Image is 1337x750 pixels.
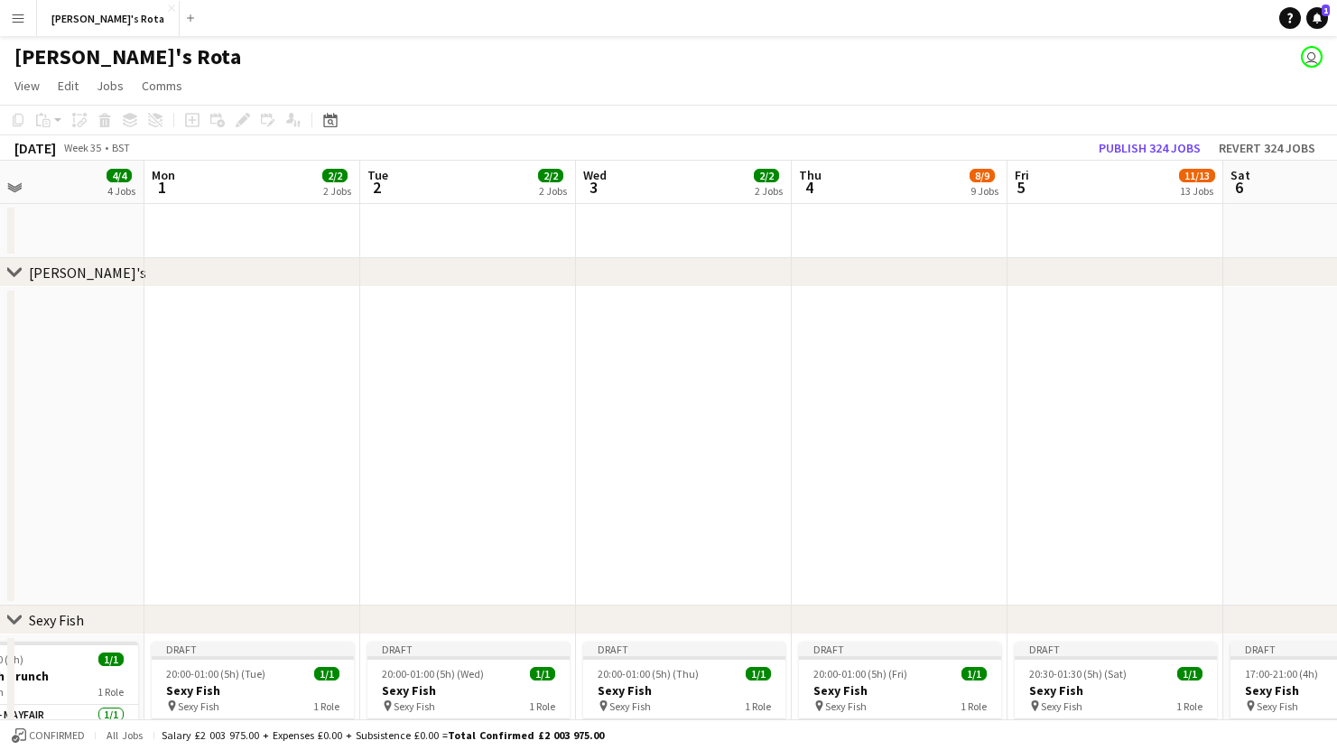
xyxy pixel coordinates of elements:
span: 1/1 [1177,667,1202,681]
span: Comms [142,78,182,94]
button: Revert 324 jobs [1212,136,1323,160]
span: View [14,78,40,94]
span: 1 Role [961,699,987,713]
span: 1 Role [313,699,339,713]
a: Jobs [89,74,131,97]
span: 1 [1322,5,1330,16]
span: 2/2 [322,169,348,182]
span: Sexy Fish [394,699,435,713]
div: 2 Jobs [539,184,567,198]
span: 20:00-01:00 (5h) (Wed) [382,667,484,681]
span: 1/1 [746,667,771,681]
span: All jobs [103,728,146,742]
span: 3 [580,177,607,198]
div: Draft [1015,642,1217,656]
div: Draft [367,642,570,656]
h3: Sexy Fish [1015,682,1217,699]
span: 2/2 [754,169,779,182]
div: Salary £2 003 975.00 + Expenses £0.00 + Subsistence £0.00 = [162,728,604,742]
span: Total Confirmed £2 003 975.00 [448,728,604,742]
span: 1/1 [98,653,124,666]
h3: Sexy Fish [799,682,1001,699]
span: 5 [1012,177,1029,198]
span: Sexy Fish [825,699,867,713]
span: Tue [367,167,388,183]
div: [PERSON_NAME]'s [29,264,146,282]
span: Mon [152,167,175,183]
span: 6 [1228,177,1250,198]
button: Publish 324 jobs [1091,136,1208,160]
a: Comms [135,74,190,97]
h3: Sexy Fish [583,682,785,699]
span: Fri [1015,167,1029,183]
div: 2 Jobs [755,184,783,198]
span: 8/9 [970,169,995,182]
div: Draft [583,642,785,656]
span: 1/1 [314,667,339,681]
span: Wed [583,167,607,183]
span: Confirmed [29,729,85,742]
a: View [7,74,47,97]
h3: Sexy Fish [367,682,570,699]
span: 1 Role [97,685,124,699]
span: 1 Role [529,699,555,713]
div: 4 Jobs [107,184,135,198]
span: 20:30-01:30 (5h) (Sat) [1029,667,1127,681]
span: Thu [799,167,822,183]
span: 1 Role [745,699,771,713]
span: 20:00-01:00 (5h) (Fri) [813,667,907,681]
span: Sexy Fish [178,699,219,713]
span: Sexy Fish [1041,699,1082,713]
span: 11/13 [1179,169,1215,182]
span: Week 35 [60,141,105,154]
div: [DATE] [14,139,56,157]
span: Edit [58,78,79,94]
span: 4/4 [107,169,132,182]
div: Draft [799,642,1001,656]
span: Sexy Fish [1257,699,1298,713]
span: Jobs [97,78,124,94]
div: 2 Jobs [323,184,351,198]
h3: Sexy Fish [152,682,354,699]
div: 9 Jobs [970,184,998,198]
span: 20:00-01:00 (5h) (Thu) [598,667,699,681]
button: Confirmed [9,726,88,745]
span: Sat [1230,167,1250,183]
span: 4 [796,177,822,198]
a: 1 [1306,7,1328,29]
span: 1/1 [530,667,555,681]
h1: [PERSON_NAME]'s Rota [14,43,241,70]
div: Draft [152,642,354,656]
span: 17:00-21:00 (4h) [1245,667,1318,681]
span: 2/2 [538,169,563,182]
span: 2 [365,177,388,198]
div: Sexy Fish [29,611,84,629]
span: Sexy Fish [609,699,651,713]
a: Edit [51,74,86,97]
span: 20:00-01:00 (5h) (Tue) [166,667,265,681]
button: [PERSON_NAME]'s Rota [37,1,180,36]
div: 13 Jobs [1180,184,1214,198]
app-user-avatar: Katie Farrow [1301,46,1323,68]
div: BST [112,141,130,154]
span: 1/1 [961,667,987,681]
span: 1 [149,177,175,198]
span: 1 Role [1176,699,1202,713]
